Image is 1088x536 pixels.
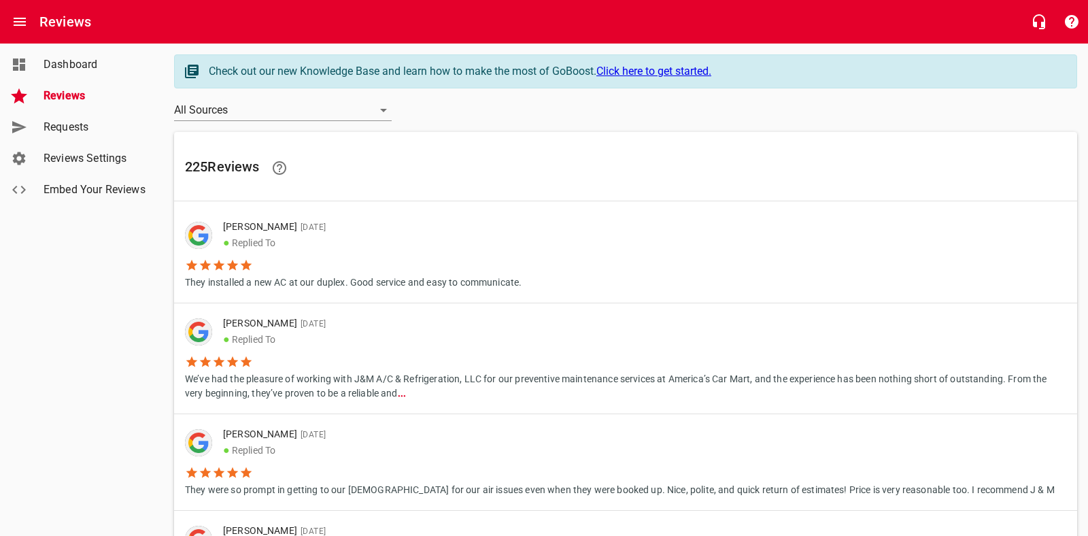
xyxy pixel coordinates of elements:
[297,222,326,232] span: [DATE]
[209,63,1063,80] div: Check out our new Knowledge Base and learn how to make the most of GoBoost.
[3,5,36,38] button: Open drawer
[1023,5,1055,38] button: Live Chat
[297,319,326,329] span: [DATE]
[39,11,91,33] h6: Reviews
[44,88,147,104] span: Reviews
[44,182,147,198] span: Embed Your Reviews
[185,429,212,456] div: Google
[174,414,1077,510] a: [PERSON_NAME][DATE]●Replied ToThey were so prompt in getting to our [DEMOGRAPHIC_DATA] for our ai...
[1055,5,1088,38] button: Support Portal
[398,388,406,399] b: ...
[223,236,230,249] span: ●
[223,331,1055,348] p: Replied To
[185,222,212,249] img: google-dark.png
[185,152,1066,184] h6: 225 Review s
[223,333,230,346] span: ●
[223,442,1044,458] p: Replied To
[185,272,522,290] p: They installed a new AC at our duplex. Good service and easy to communicate.
[185,318,212,346] div: Google
[174,303,1077,414] a: [PERSON_NAME][DATE]●Replied ToWe’ve had the pleasure of working with J&M A/C & Refrigeration, LLC...
[297,430,326,439] span: [DATE]
[44,119,147,135] span: Requests
[185,318,212,346] img: google-dark.png
[263,152,296,184] a: Learn facts about why reviews are important
[297,526,326,536] span: [DATE]
[223,235,511,251] p: Replied To
[223,220,511,235] p: [PERSON_NAME]
[185,429,212,456] img: google-dark.png
[185,480,1055,497] p: They were so prompt in getting to our [DEMOGRAPHIC_DATA] for our air issues even when they were b...
[174,207,1077,303] a: [PERSON_NAME][DATE]●Replied ToThey installed a new AC at our duplex. Good service and easy to com...
[596,65,711,78] a: Click here to get started.
[44,150,147,167] span: Reviews Settings
[185,222,212,249] div: Google
[174,99,392,121] div: All Sources
[223,316,1055,331] p: [PERSON_NAME]
[44,56,147,73] span: Dashboard
[223,443,230,456] span: ●
[185,369,1066,401] p: We’ve had the pleasure of working with J&M A/C & Refrigeration, LLC for our preventive maintenanc...
[223,427,1044,442] p: [PERSON_NAME]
